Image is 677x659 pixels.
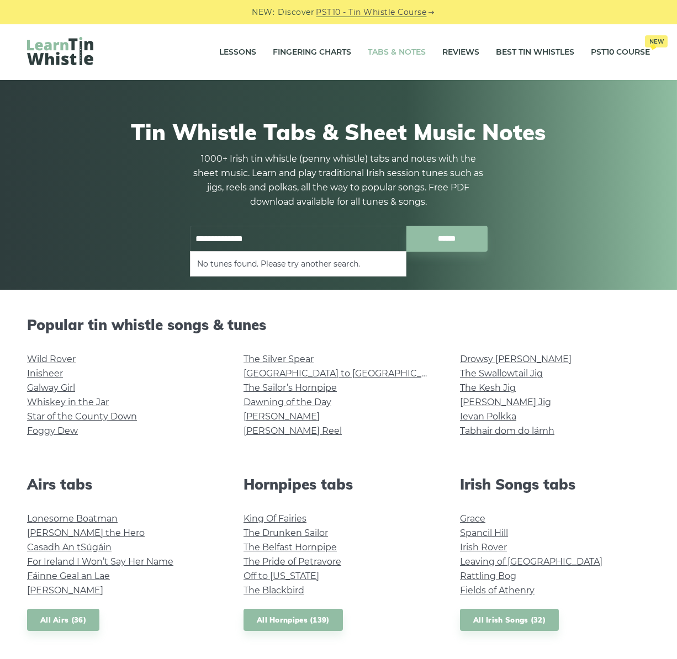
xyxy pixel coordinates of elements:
[27,513,118,524] a: Lonesome Boatman
[244,571,319,581] a: Off to [US_STATE]
[27,476,217,493] h2: Airs tabs
[244,528,328,538] a: The Drunken Sailor
[460,585,535,596] a: Fields of Athenry
[460,354,572,364] a: Drowsy [PERSON_NAME]
[27,354,76,364] a: Wild Rover
[244,397,331,407] a: Dawning of the Day
[244,354,314,364] a: The Silver Spear
[244,476,433,493] h2: Hornpipes tabs
[27,571,110,581] a: Fáinne Geal an Lae
[460,411,516,422] a: Ievan Polkka
[244,556,341,567] a: The Pride of Petravore
[460,476,650,493] h2: Irish Songs tabs
[460,556,602,567] a: Leaving of [GEOGRAPHIC_DATA]
[460,571,516,581] a: Rattling Bog
[460,368,543,379] a: The Swallowtail Jig
[32,119,645,145] h1: Tin Whistle Tabs & Sheet Music Notes
[27,585,103,596] a: [PERSON_NAME]
[244,542,337,552] a: The Belfast Hornpipe
[460,609,559,631] a: All Irish Songs (32)
[219,39,256,66] a: Lessons
[244,411,320,422] a: [PERSON_NAME]
[460,513,485,524] a: Grace
[197,257,399,270] li: No tunes found. Please try another search.
[189,152,488,209] p: 1000+ Irish tin whistle (penny whistle) tabs and notes with the sheet music. Learn and play tradi...
[27,37,93,65] img: LearnTinWhistle.com
[244,382,337,393] a: The Sailor’s Hornpipe
[27,609,99,631] a: All Airs (36)
[27,426,78,436] a: Foggy Dew
[27,368,63,379] a: Inisheer
[368,39,426,66] a: Tabs & Notes
[27,382,75,393] a: Galway Girl
[645,35,668,47] span: New
[244,513,306,524] a: King Of Fairies
[591,39,650,66] a: PST10 CourseNew
[27,556,173,567] a: For Ireland I Won’t Say Her Name
[244,426,342,436] a: [PERSON_NAME] Reel
[27,411,137,422] a: Star of the County Down
[460,397,551,407] a: [PERSON_NAME] Jig
[27,542,112,552] a: Casadh An tSúgáin
[442,39,479,66] a: Reviews
[27,528,145,538] a: [PERSON_NAME] the Hero
[460,528,508,538] a: Spancil Hill
[244,609,343,631] a: All Hornpipes (139)
[460,542,507,552] a: Irish Rover
[460,382,516,393] a: The Kesh Jig
[273,39,351,66] a: Fingering Charts
[244,368,447,379] a: [GEOGRAPHIC_DATA] to [GEOGRAPHIC_DATA]
[496,39,574,66] a: Best Tin Whistles
[244,585,304,596] a: The Blackbird
[460,426,554,436] a: Tabhair dom do lámh
[27,316,650,333] h2: Popular tin whistle songs & tunes
[27,397,109,407] a: Whiskey in the Jar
